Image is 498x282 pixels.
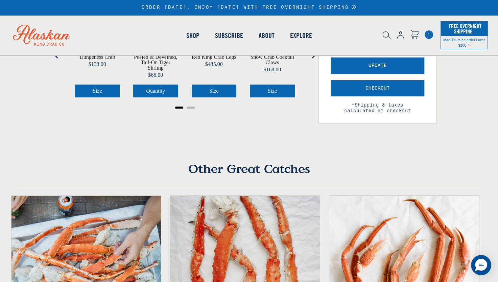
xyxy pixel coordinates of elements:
[425,30,433,39] a: Cart
[187,107,195,109] button: Go to page 2
[79,54,115,60] a: View Dungeness Crab
[267,88,277,94] span: Size
[192,85,237,97] button: Select Red King Crab Legs size
[468,43,471,47] span: Shipping Notice Icon
[351,5,356,9] a: Announcement Bar Modal
[3,15,79,55] img: Alaskan King Crab Co. logo
[250,85,295,97] button: Select Snow Crab Cocktail Claws size
[146,88,165,94] span: Quantity
[250,54,295,65] a: View Snow Crab Cocktail Claws
[331,57,424,74] button: Update
[17,161,481,187] h4: Other Great Catches
[365,86,390,91] span: Checkout
[62,104,308,110] ul: Select a slide to show
[207,16,251,55] a: Subscribe
[263,67,281,72] span: $168.00
[397,31,404,39] img: account
[93,88,102,94] span: Size
[142,5,356,10] div: ORDER [DATE], ENJOY [DATE] WITH FREE OVERNIGHT SHIPPING
[331,80,424,97] button: Checkout
[75,85,120,97] button: Select Dungeness Crab size
[251,16,282,55] a: About
[175,107,183,109] button: Go to page 1
[148,72,163,78] span: $66.00
[447,21,481,37] span: Free Overnight Shipping
[209,88,219,94] span: Size
[383,31,390,39] img: search
[410,30,419,40] a: Cart
[331,96,424,114] span: *Shipping & taxes calculated at checkout
[205,61,223,67] span: $435.00
[443,37,485,47] span: Mon-Thurs on orders over $300
[179,16,207,55] a: Shop
[89,61,106,67] span: $133.00
[133,54,178,71] a: View Peeled & Deveined, Tail-On Tiger Shrimp
[133,85,178,97] button: Select Peeled & Deveined, Tail-On Tiger Shrimp quantity
[282,16,320,55] a: Explore
[425,30,433,39] span: 1
[192,54,236,60] a: View Red King Crab Legs
[471,255,491,275] div: Messenger Dummy Widget
[369,63,387,69] span: Update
